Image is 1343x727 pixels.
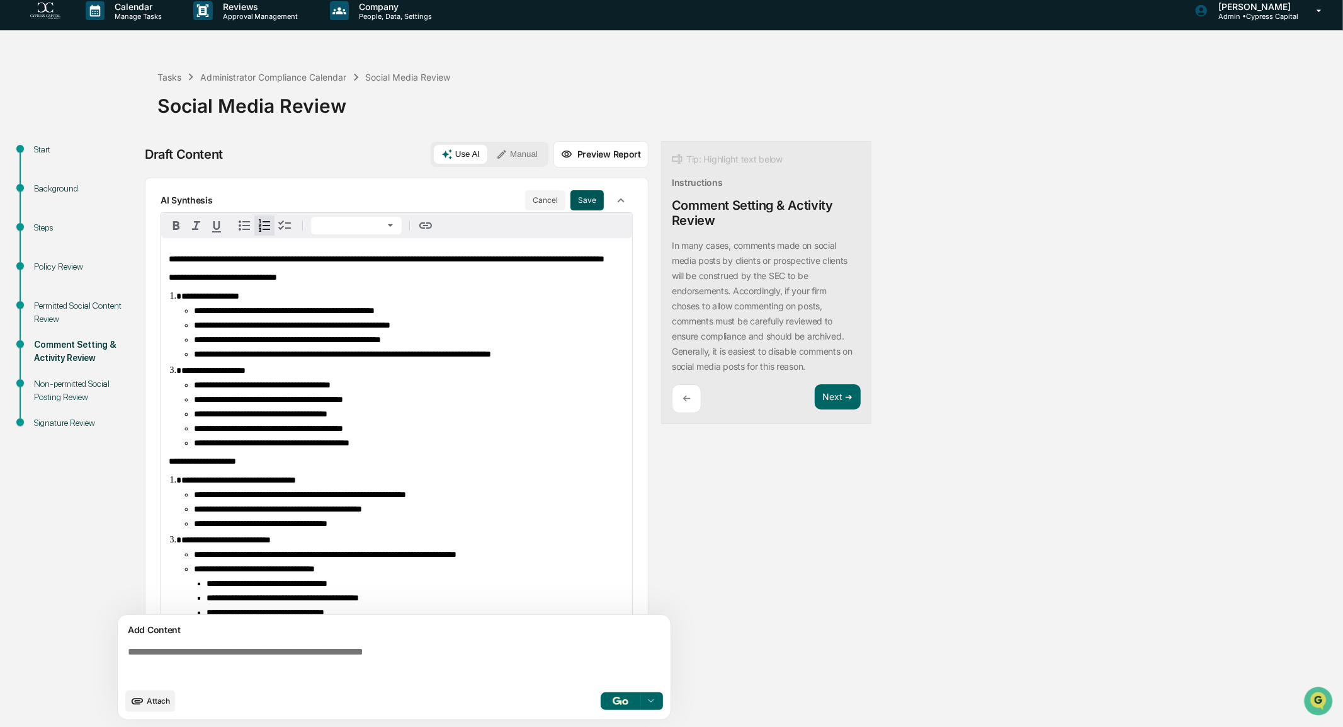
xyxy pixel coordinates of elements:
[125,622,663,638] div: Add Content
[815,384,861,410] button: Next ➔
[601,692,641,710] button: Go
[349,1,438,12] p: Company
[13,96,35,118] img: 1746055101610-c473b297-6a78-478c-a979-82029cc54cd1
[186,215,207,236] button: Italic
[161,195,213,205] p: AI Synthesis
[39,171,102,181] span: [PERSON_NAME]
[105,205,109,215] span: •
[86,252,161,275] a: 🗄️Attestations
[105,1,168,12] p: Calendar
[570,190,604,210] button: Save
[34,338,137,365] div: Comment Setting & Activity Review
[13,26,229,46] p: How can we help?
[57,108,173,118] div: We're available if you need us!
[8,252,86,275] a: 🖐️Preclearance
[34,416,137,430] div: Signature Review
[8,276,84,299] a: 🔎Data Lookup
[349,12,438,21] p: People, Data, Settings
[34,377,137,404] div: Non-permitted Social Posting Review
[613,697,628,705] img: Go
[672,240,853,372] p: In many cases, comments made on social media posts by clients or prospective clients will be cons...
[105,12,168,21] p: Manage Tasks
[1208,1,1298,12] p: [PERSON_NAME]
[207,215,227,236] button: Underline
[13,159,33,179] img: Jack Rasmussen
[672,198,861,228] div: Comment Setting & Activity Review
[111,171,137,181] span: [DATE]
[166,215,186,236] button: Bold
[13,193,33,213] img: Jack Rasmussen
[525,190,565,210] button: Cancel
[125,690,175,712] button: upload document
[13,258,23,268] div: 🖐️
[1208,12,1298,21] p: Admin • Cypress Capital
[125,312,152,321] span: Pylon
[34,221,137,234] div: Steps
[672,177,723,188] div: Instructions
[13,282,23,292] div: 🔎
[311,217,402,234] button: Block type
[214,100,229,115] button: Start new chat
[34,299,137,326] div: Permitted Social Content Review
[91,258,101,268] div: 🗄️
[213,12,305,21] p: Approval Management
[489,145,545,164] button: Manual
[26,96,49,118] img: 8933085812038_c878075ebb4cc5468115_72.jpg
[672,152,783,167] div: Tip: Highlight text below
[34,143,137,156] div: Start
[145,147,223,162] div: Draft Content
[213,1,305,12] p: Reviews
[25,257,81,270] span: Preclearance
[57,96,207,108] div: Start new chat
[683,392,691,404] p: ←
[34,182,137,195] div: Background
[157,84,1337,117] div: Social Media Review
[147,696,170,706] span: Attach
[89,311,152,321] a: Powered byPylon
[25,205,35,215] img: 1746055101610-c473b297-6a78-478c-a979-82029cc54cd1
[25,281,79,294] span: Data Lookup
[30,3,60,20] img: logo
[366,72,451,83] div: Social Media Review
[13,139,84,149] div: Past conversations
[111,205,137,215] span: [DATE]
[200,72,346,83] div: Administrator Compliance Calendar
[434,145,487,164] button: Use AI
[105,171,109,181] span: •
[1303,685,1337,719] iframe: Open customer support
[25,171,35,181] img: 1746055101610-c473b297-6a78-478c-a979-82029cc54cd1
[34,260,137,273] div: Policy Review
[553,141,649,168] button: Preview Report
[39,205,102,215] span: [PERSON_NAME]
[157,72,181,83] div: Tasks
[195,137,229,152] button: See all
[104,257,156,270] span: Attestations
